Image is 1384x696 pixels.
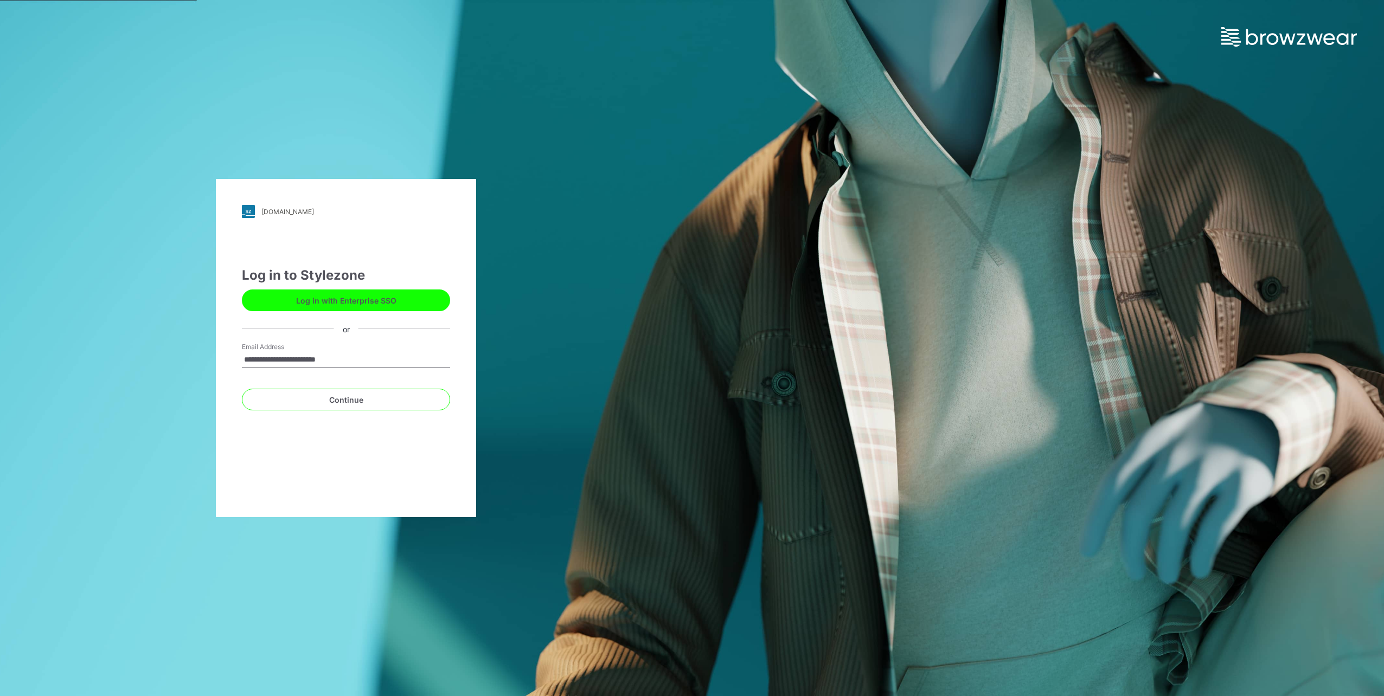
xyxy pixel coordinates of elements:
button: Log in with Enterprise SSO [242,289,450,311]
label: Email Address [242,342,318,352]
div: Log in to Stylezone [242,266,450,285]
img: browzwear-logo.e42bd6dac1945053ebaf764b6aa21510.svg [1221,27,1357,47]
div: or [334,323,358,334]
img: stylezone-logo.562084cfcfab977791bfbf7441f1a819.svg [242,205,255,218]
button: Continue [242,389,450,410]
a: [DOMAIN_NAME] [242,205,450,218]
div: [DOMAIN_NAME] [261,208,314,216]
